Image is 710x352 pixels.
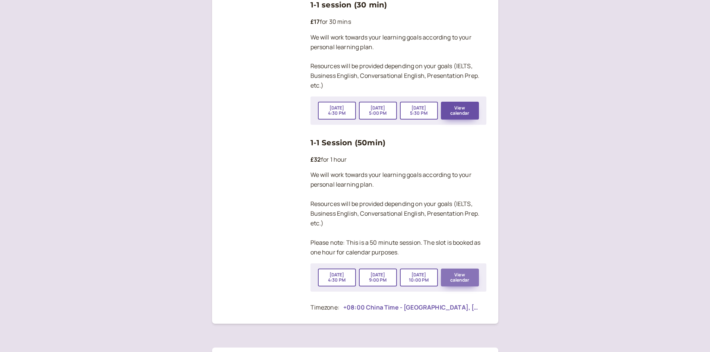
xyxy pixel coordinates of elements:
[400,269,438,286] button: [DATE]10:00 PM
[318,102,356,120] button: [DATE]4:30 PM
[400,102,438,120] button: [DATE]5:30 PM
[310,170,486,257] p: We will work towards your learning goals according to your personal learning plan. Resources will...
[310,18,320,26] b: £17
[441,269,479,286] button: View calendar
[310,155,486,165] p: for 1 hour
[441,102,479,120] button: View calendar
[310,17,486,27] p: for 30 mins
[310,33,486,91] p: We will work towards your learning goals according to your personal learning plan. Resources will...
[359,102,397,120] button: [DATE]5:00 PM
[310,303,340,313] div: Timezone:
[310,138,386,147] a: 1-1 Session (50min)
[310,0,387,9] a: 1-1 session (30 min)
[310,155,321,164] b: £32
[318,269,356,286] button: [DATE]4:30 PM
[359,269,397,286] button: [DATE]9:00 PM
